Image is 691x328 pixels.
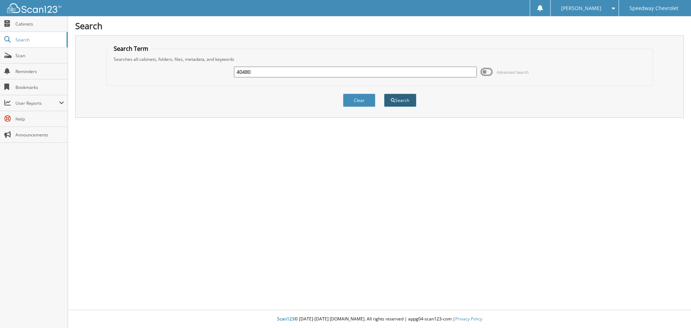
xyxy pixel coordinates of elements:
div: Searches all cabinets, folders, files, metadata, and keywords [110,56,649,62]
h1: Search [75,20,684,32]
button: Clear [343,94,375,107]
iframe: Chat Widget [655,293,691,328]
span: Scan [15,53,64,59]
span: User Reports [15,100,59,106]
span: Announcements [15,132,64,138]
span: [PERSON_NAME] [561,6,601,10]
legend: Search Term [110,45,152,53]
img: scan123-logo-white.svg [7,3,61,13]
span: Speedway Chevrolet [629,6,678,10]
span: Reminders [15,68,64,75]
span: Bookmarks [15,84,64,90]
div: © [DATE]-[DATE] [DOMAIN_NAME]. All rights reserved | appg04-scan123-com | [68,310,691,328]
span: Help [15,116,64,122]
span: Cabinets [15,21,64,27]
span: Scan123 [277,316,294,322]
button: Search [384,94,416,107]
span: Advanced Search [497,69,529,75]
a: Privacy Policy [455,316,482,322]
span: Search [15,37,63,43]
